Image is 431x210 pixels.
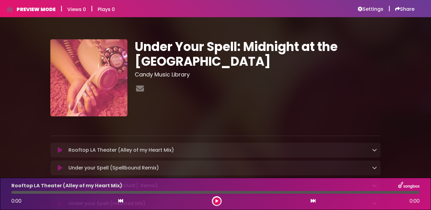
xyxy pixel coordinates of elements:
[135,39,381,69] h1: Under Your Spell: Midnight at the [GEOGRAPHIC_DATA]
[398,182,420,190] img: songbox-logo-white.png
[91,5,93,12] h5: |
[395,6,414,12] a: Share
[68,146,174,154] p: Rooftop LA Theater (Alley of my Heart Mix)
[17,6,56,12] h6: PREVIEW MODE
[388,5,390,12] h5: |
[98,6,115,12] h6: Plays 0
[60,5,62,12] h5: |
[135,71,381,78] h3: Candy Music Library
[410,197,420,205] span: 0:00
[50,39,127,116] img: A4SbisDDTJyLcaeUtm2c
[358,6,383,12] a: Settings
[68,164,159,172] p: Under your Spell (Spellbound Remix)
[11,182,122,189] p: Rooftop LA Theater (Alley of my Heart Mix)
[11,197,21,204] span: 0:00
[67,6,86,12] h6: Views 0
